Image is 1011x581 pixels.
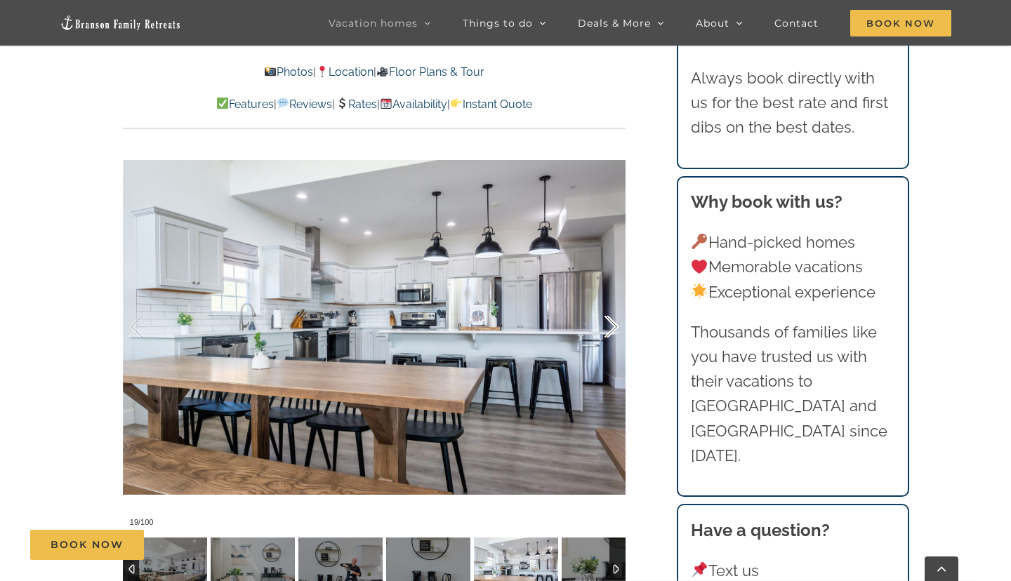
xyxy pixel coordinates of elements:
[850,10,951,36] span: Book Now
[692,259,707,274] img: ❤️
[51,539,124,551] span: Book Now
[30,530,144,560] a: Book Now
[123,63,626,81] p: | |
[264,65,313,79] a: Photos
[376,65,484,79] a: Floor Plans & Tour
[578,18,651,28] span: Deals & More
[316,65,374,79] a: Location
[381,98,392,109] img: 📆
[329,18,418,28] span: Vacation homes
[123,95,626,114] p: | | | |
[691,230,896,305] p: Hand-picked homes Memorable vacations Exceptional experience
[691,320,896,468] p: Thousands of families like you have trusted us with their vacations to [GEOGRAPHIC_DATA] and [GEO...
[774,18,819,28] span: Contact
[463,18,533,28] span: Things to do
[336,98,348,109] img: 💲
[691,66,896,140] p: Always book directly with us for the best rate and first dibs on the best dates.
[217,98,228,109] img: ✅
[317,66,328,77] img: 📍
[377,66,388,77] img: 🎥
[451,98,462,109] img: 👉
[691,189,896,215] h3: Why book with us?
[380,98,447,111] a: Availability
[60,15,181,31] img: Branson Family Retreats Logo
[335,98,376,111] a: Rates
[691,520,830,540] strong: Have a question?
[277,98,289,109] img: 💬
[692,283,707,299] img: 🌟
[696,18,729,28] span: About
[450,98,532,111] a: Instant Quote
[265,66,276,77] img: 📸
[692,234,707,249] img: 🔑
[277,98,332,111] a: Reviews
[216,98,274,111] a: Features
[692,562,707,577] img: 📌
